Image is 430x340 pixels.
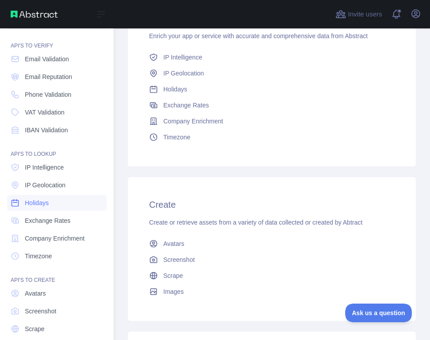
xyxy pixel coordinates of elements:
[25,181,66,190] span: IP Geolocation
[163,85,187,94] span: Holidays
[146,236,398,252] a: Avatars
[149,32,368,40] span: Enrich your app or service with accurate and comprehensive data from Abstract
[25,55,69,63] span: Email Validation
[7,32,107,49] div: API'S TO VERIFY
[348,9,382,20] span: Invite users
[7,285,107,301] a: Avatars
[163,117,223,126] span: Company Enrichment
[7,248,107,264] a: Timezone
[163,271,183,280] span: Scrape
[149,198,394,211] h3: Create
[25,108,64,117] span: VAT Validation
[146,81,398,97] a: Holidays
[163,255,195,264] span: Screenshot
[25,307,56,316] span: Screenshot
[7,122,107,138] a: IBAN Validation
[7,140,107,158] div: API'S TO LOOKUP
[163,239,184,248] span: Avatars
[163,133,190,142] span: Timezone
[146,97,398,113] a: Exchange Rates
[25,234,85,243] span: Company Enrichment
[7,230,107,246] a: Company Enrichment
[163,69,204,78] span: IP Geolocation
[25,289,46,298] span: Avatars
[146,252,398,268] a: Screenshot
[25,72,72,81] span: Email Reputation
[146,49,398,65] a: IP Intelligence
[7,266,107,284] div: API'S TO CREATE
[146,284,398,300] a: Images
[149,219,363,226] span: Create or retrieve assets from a variety of data collected or created by Abtract
[25,163,64,172] span: IP Intelligence
[146,65,398,81] a: IP Geolocation
[7,51,107,67] a: Email Validation
[345,304,412,322] iframe: Toggle Customer Support
[163,287,184,296] span: Images
[7,159,107,175] a: IP Intelligence
[25,216,71,225] span: Exchange Rates
[25,252,52,261] span: Timezone
[7,87,107,103] a: Phone Validation
[25,198,49,207] span: Holidays
[334,7,384,21] button: Invite users
[163,53,202,62] span: IP Intelligence
[146,268,398,284] a: Scrape
[7,104,107,120] a: VAT Validation
[7,213,107,229] a: Exchange Rates
[7,69,107,85] a: Email Reputation
[7,303,107,319] a: Screenshot
[7,321,107,337] a: Scrape
[11,11,58,18] img: Abstract API
[25,324,44,333] span: Scrape
[25,126,68,134] span: IBAN Validation
[7,195,107,211] a: Holidays
[163,101,209,110] span: Exchange Rates
[146,129,398,145] a: Timezone
[25,90,71,99] span: Phone Validation
[146,113,398,129] a: Company Enrichment
[7,177,107,193] a: IP Geolocation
